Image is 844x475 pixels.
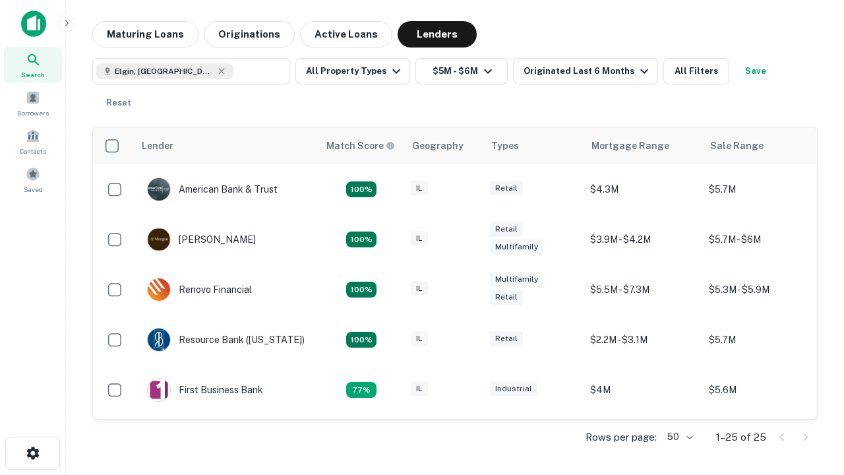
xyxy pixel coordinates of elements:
a: Borrowers [4,85,62,121]
div: Retail [490,181,523,196]
div: Industrial [490,381,537,396]
a: Contacts [4,123,62,159]
div: American Bank & Trust [147,177,278,201]
td: $5.5M - $7.3M [584,265,702,315]
img: picture [148,379,170,401]
div: Matching Properties: 7, hasApolloMatch: undefined [346,181,377,197]
th: Sale Range [702,127,821,164]
td: $5.3M - $5.9M [702,265,821,315]
div: Multifamily [490,239,543,255]
td: $2.2M - $3.1M [584,315,702,365]
button: Lenders [398,21,477,47]
button: All Property Types [295,58,410,84]
th: Lender [134,127,318,164]
div: IL [411,331,428,346]
div: Retail [490,331,523,346]
p: 1–25 of 25 [716,429,766,445]
div: Mortgage Range [591,138,669,154]
td: $4.3M [584,164,702,214]
div: Lender [142,138,173,154]
div: IL [411,281,428,296]
div: Matching Properties: 3, hasApolloMatch: undefined [346,382,377,398]
td: $5.1M [702,415,821,465]
a: Saved [4,162,62,197]
button: Maturing Loans [92,21,198,47]
span: Borrowers [17,108,49,118]
td: $5.7M [702,164,821,214]
div: Multifamily [490,272,543,287]
th: Mortgage Range [584,127,702,164]
p: Rows per page: [586,429,657,445]
button: Originations [204,21,295,47]
img: capitalize-icon.png [21,11,46,37]
td: $5.7M [702,315,821,365]
h6: Match Score [326,139,392,153]
img: picture [148,329,170,351]
div: Matching Properties: 4, hasApolloMatch: undefined [346,332,377,348]
button: Active Loans [300,21,392,47]
td: $3.1M [584,415,702,465]
img: picture [148,278,170,301]
th: Types [483,127,584,164]
button: $5M - $6M [415,58,508,84]
th: Capitalize uses an advanced AI algorithm to match your search with the best lender. The match sco... [318,127,404,164]
div: [PERSON_NAME] [147,228,256,251]
td: $5.6M [702,365,821,415]
td: $5.7M - $6M [702,214,821,265]
div: 50 [662,427,695,447]
div: Retail [490,222,523,237]
img: picture [148,228,170,251]
iframe: Chat Widget [778,369,844,433]
img: picture [148,178,170,201]
div: IL [411,231,428,246]
a: Search [4,47,62,82]
div: IL [411,181,428,196]
div: Capitalize uses an advanced AI algorithm to match your search with the best lender. The match sco... [326,139,395,153]
div: Matching Properties: 4, hasApolloMatch: undefined [346,282,377,298]
div: Retail [490,290,523,305]
div: Geography [412,138,464,154]
div: Renovo Financial [147,278,252,301]
button: Originated Last 6 Months [513,58,658,84]
div: Sale Range [710,138,764,154]
th: Geography [404,127,483,164]
div: IL [411,381,428,396]
td: $4M [584,365,702,415]
td: $3.9M - $4.2M [584,214,702,265]
span: Elgin, [GEOGRAPHIC_DATA], [GEOGRAPHIC_DATA] [115,65,214,77]
div: Types [491,138,519,154]
button: Reset [98,90,140,116]
span: Saved [24,184,43,195]
span: Contacts [20,146,46,156]
div: First Business Bank [147,378,263,402]
span: Search [21,69,45,80]
button: Save your search to get updates of matches that match your search criteria. [735,58,777,84]
button: All Filters [663,58,729,84]
div: Resource Bank ([US_STATE]) [147,328,305,352]
div: Matching Properties: 4, hasApolloMatch: undefined [346,232,377,247]
div: Originated Last 6 Months [524,63,652,79]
